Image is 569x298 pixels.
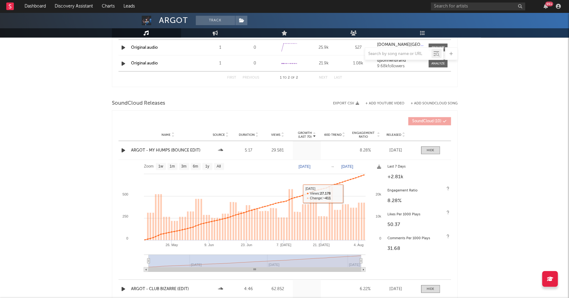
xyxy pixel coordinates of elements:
[264,147,291,153] div: 29.581
[216,164,221,168] text: All
[387,187,448,194] div: Engagement Ratio
[144,164,154,168] text: Zoom
[276,243,291,246] text: 7. [DATE]
[387,197,448,204] div: 8.28 %
[193,164,198,168] text: 6m
[313,243,329,246] text: 21. [DATE]
[243,76,259,79] button: Previous
[359,102,404,105] div: + Add YouTube Video
[236,286,261,292] div: 4:46
[239,44,271,51] div: 0
[205,164,209,168] text: 1y
[131,61,158,65] a: Original audio
[308,60,339,66] div: 21.9k
[238,133,254,136] span: Duration
[350,147,380,153] div: 8.28 %
[181,164,186,168] text: 3m
[387,173,448,180] div: +2.81k
[291,76,295,79] span: of
[131,147,205,153] a: ARGOT - MY HUMPS (BOUNCE EDIT)
[387,235,448,242] div: Comments Per 1000 Plays
[342,60,374,66] div: 1.08k
[324,133,342,136] span: 60D Trend
[264,286,291,292] div: 62.852
[298,164,310,168] text: [DATE]
[387,221,448,228] div: 50.37
[404,102,457,105] button: + Add SoundCloud Song
[377,58,406,62] strong: djsonnenbrand
[377,42,453,47] strong: [DOMAIN_NAME][GEOGRAPHIC_DATA]
[383,286,408,292] div: [DATE]
[298,131,312,135] p: Growth
[431,3,525,10] input: Search for artists
[386,133,401,136] span: Released
[271,133,280,136] span: Views
[205,44,236,51] div: 1
[333,102,359,105] button: Export CSV
[387,245,448,252] div: 31.68
[122,214,128,218] text: 250
[227,76,236,79] button: First
[236,147,261,153] div: 5:17
[112,100,165,107] span: SoundCloud Releases
[283,76,287,79] span: to
[131,286,205,292] a: ARGOT - CLUB BIZARRE (EDIT)
[379,236,381,240] text: 0
[272,74,306,81] div: 1 2 2
[122,192,128,196] text: 500
[204,243,214,246] text: 9. Jun
[341,164,353,168] text: [DATE]
[319,76,328,79] button: Next
[334,76,342,79] button: Last
[298,135,312,138] p: (Last 7d)
[365,102,404,105] button: + Add YouTube Video
[213,133,225,136] span: Source
[375,192,381,196] text: 20k
[545,2,553,6] div: 99 +
[353,243,363,246] text: 4. Aug
[159,16,188,25] div: ARGOT
[131,45,158,49] a: Original audio
[411,102,457,105] button: + Add SoundCloud Song
[387,211,448,218] div: Likes Per 1000 Plays
[342,44,374,51] div: 527
[387,163,448,170] div: Last 7 Days
[365,51,431,56] input: Search by song name or URL
[377,64,424,68] div: 9.68k followers
[239,60,271,66] div: 0
[205,60,236,66] div: 1
[543,4,548,9] button: 99+
[126,236,128,240] text: 0
[196,16,235,25] button: Track
[165,243,178,246] text: 26. May
[412,119,441,123] span: ( 10 )
[308,44,339,51] div: 25.9k
[377,58,424,63] a: djsonnenbrand
[412,119,434,123] span: SoundCloud
[350,286,380,292] div: 6.22 %
[375,214,381,218] text: 10k
[331,164,334,168] text: →
[161,133,171,136] span: Name
[169,164,175,168] text: 1m
[350,131,376,138] span: Engagement Ratio
[377,42,424,47] a: [DOMAIN_NAME][GEOGRAPHIC_DATA]
[158,164,163,168] text: 1w
[383,147,408,153] div: [DATE]
[408,117,451,125] button: SoundCloud(10)
[241,243,252,246] text: 23. Jun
